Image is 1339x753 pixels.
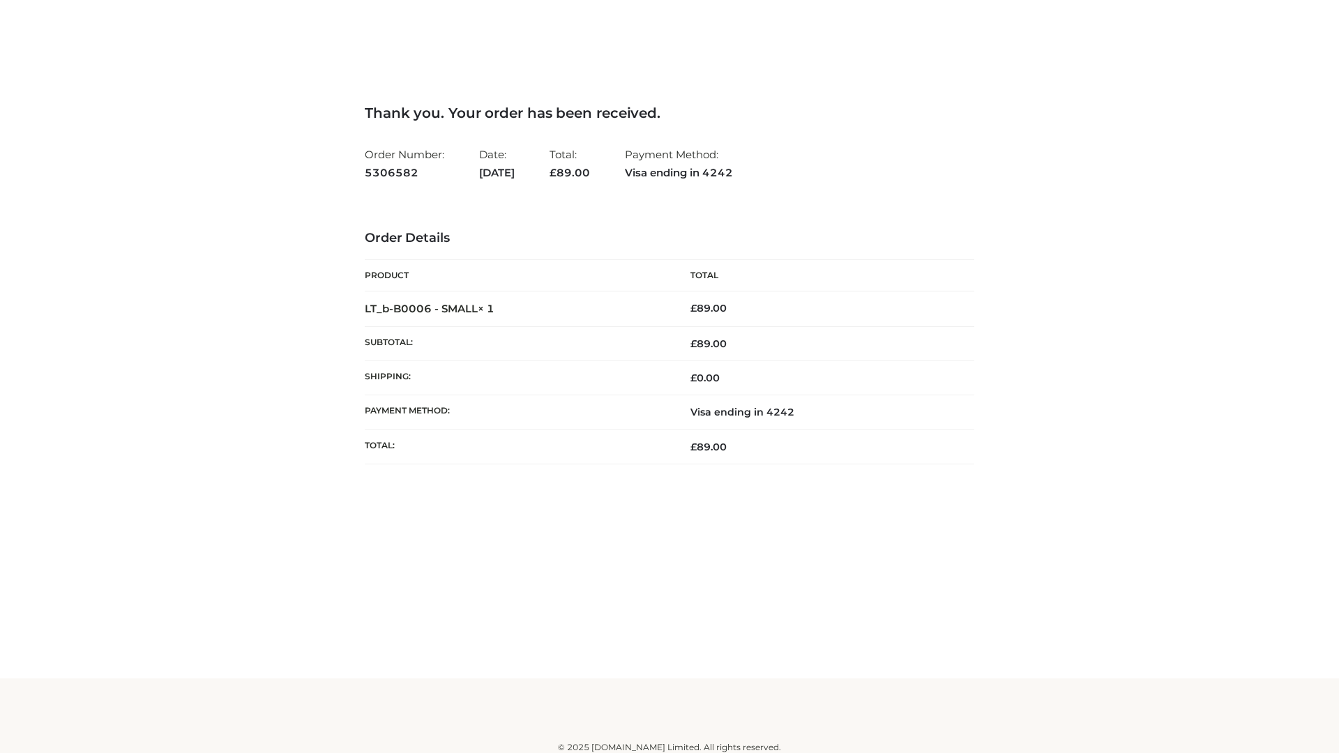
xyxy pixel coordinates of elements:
span: 89.00 [690,337,727,350]
th: Total: [365,429,669,464]
li: Date: [479,142,515,185]
li: Total: [550,142,590,185]
span: £ [550,166,557,179]
span: 89.00 [690,441,727,453]
th: Total [669,260,974,291]
strong: × 1 [478,302,494,315]
h3: Order Details [365,231,974,246]
th: Subtotal: [365,326,669,360]
th: Shipping: [365,361,669,395]
span: £ [690,302,697,314]
span: £ [690,337,697,350]
li: Payment Method: [625,142,733,185]
td: Visa ending in 4242 [669,395,974,429]
h3: Thank you. Your order has been received. [365,105,974,121]
span: 89.00 [550,166,590,179]
li: Order Number: [365,142,444,185]
span: £ [690,372,697,384]
th: Product [365,260,669,291]
span: £ [690,441,697,453]
strong: Visa ending in 4242 [625,164,733,182]
th: Payment method: [365,395,669,429]
strong: [DATE] [479,164,515,182]
strong: 5306582 [365,164,444,182]
bdi: 89.00 [690,302,727,314]
strong: LT_b-B0006 - SMALL [365,302,494,315]
bdi: 0.00 [690,372,720,384]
